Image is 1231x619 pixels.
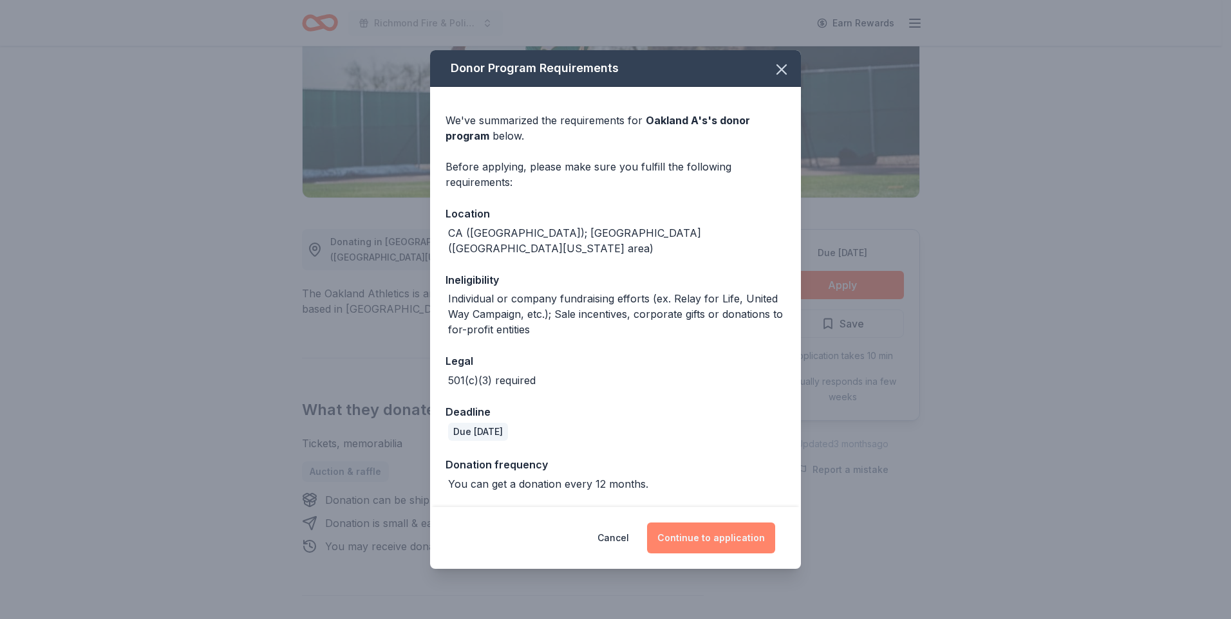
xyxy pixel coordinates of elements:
[448,423,508,441] div: Due [DATE]
[448,476,648,492] div: You can get a donation every 12 months.
[446,403,785,420] div: Deadline
[446,353,785,369] div: Legal
[448,225,785,256] div: CA ([GEOGRAPHIC_DATA]); [GEOGRAPHIC_DATA] ([GEOGRAPHIC_DATA][US_STATE] area)
[446,272,785,288] div: Ineligibility
[446,159,785,190] div: Before applying, please make sure you fulfill the following requirements:
[446,456,785,473] div: Donation frequency
[446,205,785,222] div: Location
[430,50,801,87] div: Donor Program Requirements
[448,373,536,388] div: 501(c)(3) required
[446,113,785,143] div: We've summarized the requirements for below.
[647,522,775,553] button: Continue to application
[597,522,629,553] button: Cancel
[448,291,785,337] div: Individual or company fundraising efforts (ex. Relay for Life, United Way Campaign, etc.); Sale i...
